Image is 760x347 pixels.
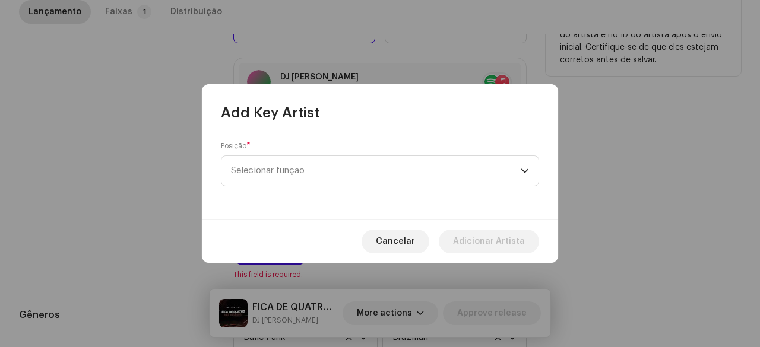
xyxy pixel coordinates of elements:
[362,230,429,253] button: Cancelar
[221,103,319,122] span: Add Key Artist
[521,156,529,186] div: dropdown trigger
[439,230,539,253] button: Adicionar Artista
[376,230,415,253] span: Cancelar
[231,156,521,186] span: Selecionar função
[453,230,525,253] span: Adicionar Artista
[221,141,251,151] label: Posição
